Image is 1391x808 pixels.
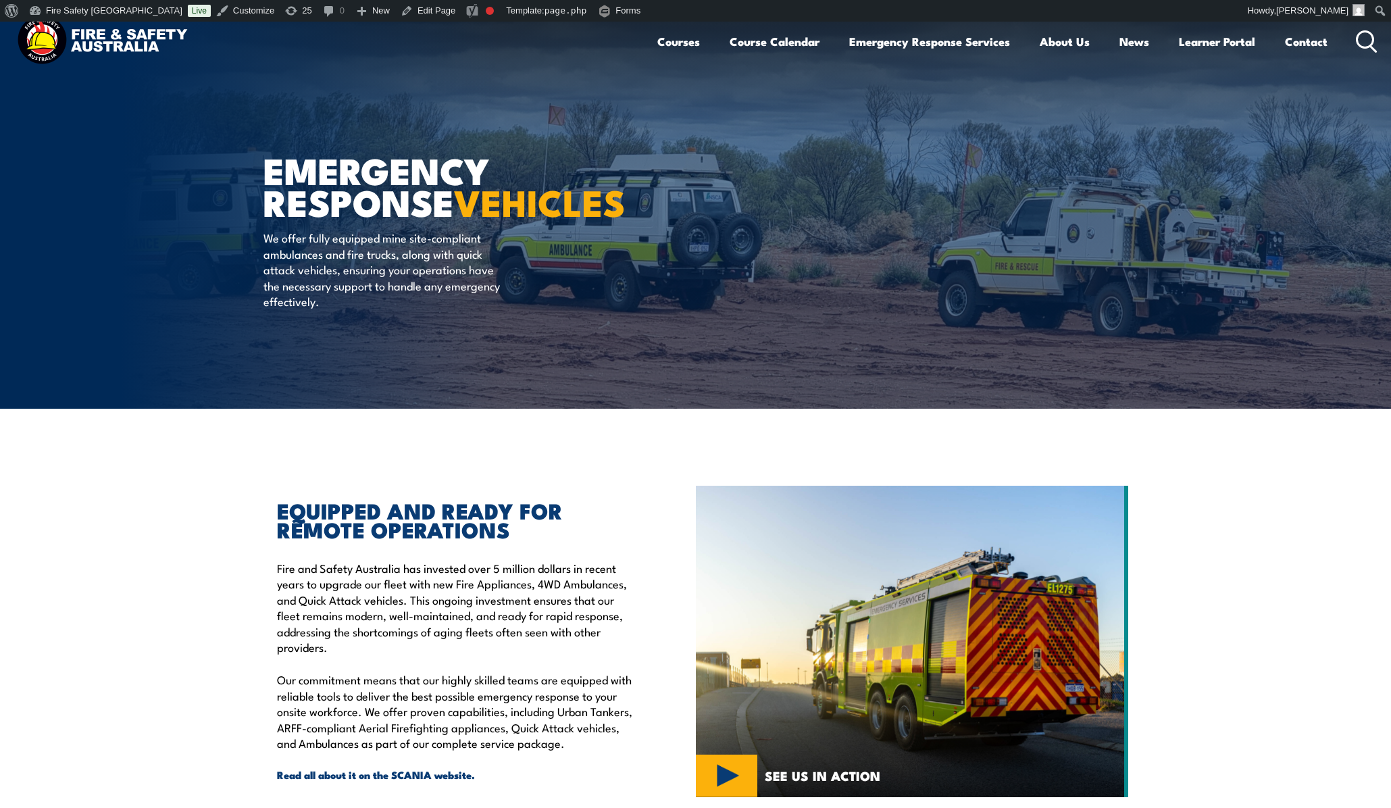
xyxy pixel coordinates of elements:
[696,486,1128,797] img: MERS VIDEO (3)
[1119,24,1149,59] a: News
[277,672,634,751] p: Our commitment means that our highly skilled teams are equipped with reliable tools to deliver th...
[277,767,634,782] a: Read all about it on the SCANIA website.
[1276,5,1348,16] span: [PERSON_NAME]
[657,24,700,59] a: Courses
[1285,24,1327,59] a: Contact
[1040,24,1090,59] a: About Us
[277,560,634,655] p: Fire and Safety Australia has invested over 5 million dollars in recent years to upgrade our flee...
[730,24,819,59] a: Course Calendar
[1179,24,1255,59] a: Learner Portal
[188,5,211,17] a: Live
[765,769,880,782] span: SEE US IN ACTION
[263,154,597,217] h1: EMERGENCY RESPONSE
[545,5,587,16] span: page.php
[454,173,626,229] strong: VEHICLES
[263,230,510,309] p: We offer fully equipped mine site-compliant ambulances and fire trucks, along with quick attack v...
[277,501,634,538] h2: EQUIPPED AND READY FOR REMOTE OPERATIONS
[486,7,494,15] div: Focus keyphrase not set
[849,24,1010,59] a: Emergency Response Services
